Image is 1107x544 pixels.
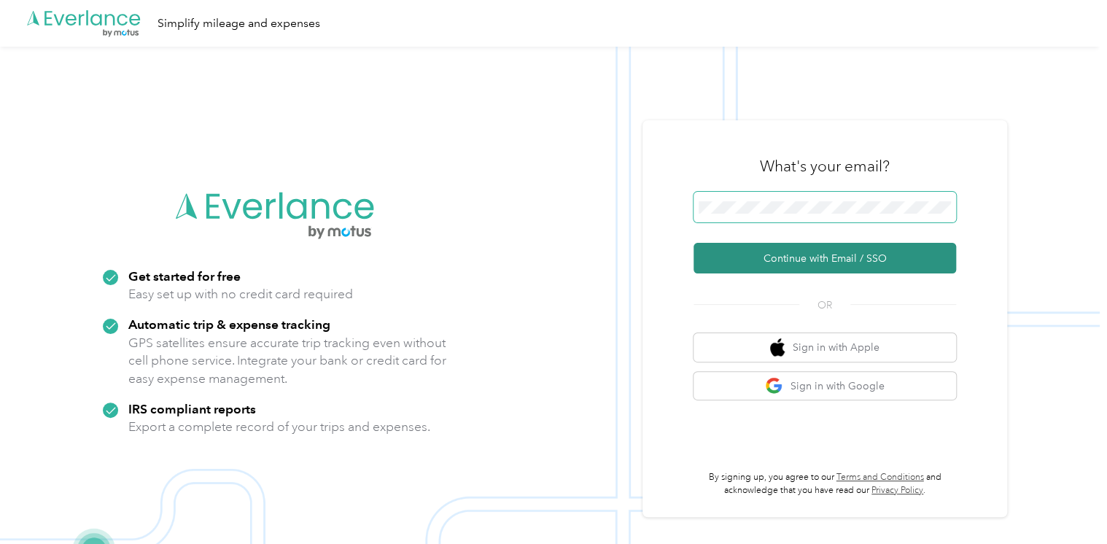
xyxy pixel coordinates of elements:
p: GPS satellites ensure accurate trip tracking even without cell phone service. Integrate your bank... [128,334,447,388]
h3: What's your email? [760,156,890,176]
button: apple logoSign in with Apple [694,333,956,362]
a: Privacy Policy [871,485,923,496]
button: google logoSign in with Google [694,372,956,400]
img: google logo [765,377,783,395]
button: Continue with Email / SSO [694,243,956,273]
p: Export a complete record of your trips and expenses. [128,418,430,436]
img: apple logo [770,338,785,357]
strong: Automatic trip & expense tracking [128,316,330,332]
div: Simplify mileage and expenses [158,15,320,33]
p: Easy set up with no credit card required [128,285,353,303]
strong: Get started for free [128,268,241,284]
a: Terms and Conditions [836,472,924,483]
strong: IRS compliant reports [128,401,256,416]
p: By signing up, you agree to our and acknowledge that you have read our . [694,471,956,497]
span: OR [799,298,850,313]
